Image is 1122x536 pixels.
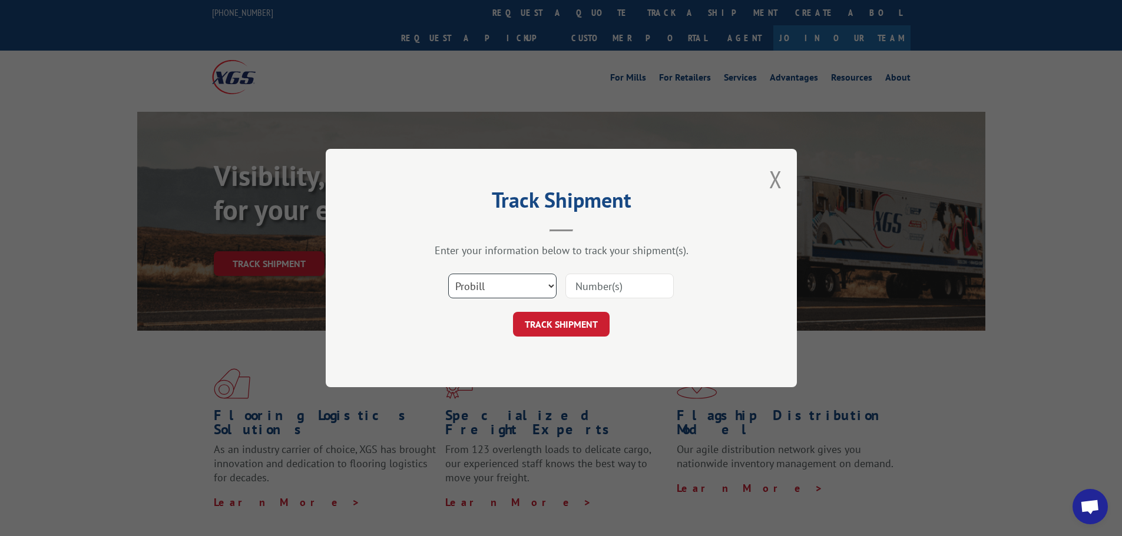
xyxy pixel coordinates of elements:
button: Close modal [769,164,782,195]
button: TRACK SHIPMENT [513,312,610,337]
div: Open chat [1073,489,1108,524]
input: Number(s) [565,274,674,298]
h2: Track Shipment [385,192,738,214]
div: Enter your information below to track your shipment(s). [385,244,738,257]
